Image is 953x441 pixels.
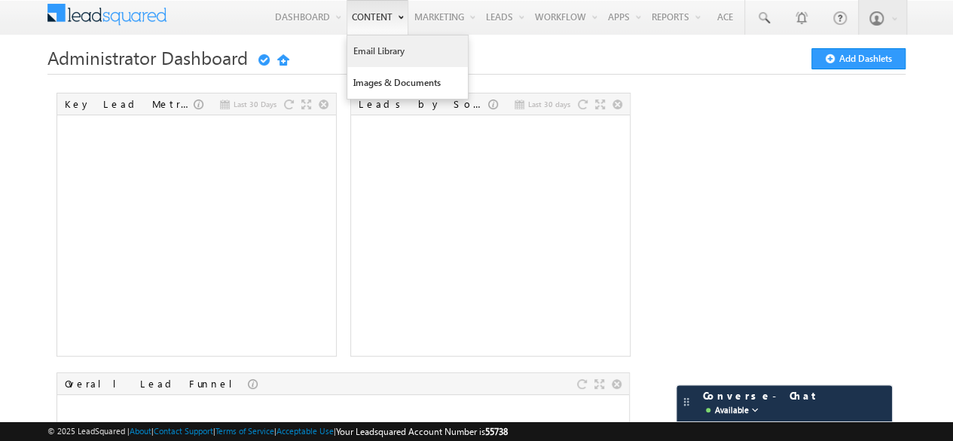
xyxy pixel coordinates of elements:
[130,426,151,436] a: About
[154,426,213,436] a: Contact Support
[276,426,334,436] a: Acceptable Use
[749,404,761,416] img: down-arrow
[47,424,508,439] span: © 2025 LeadSquared | | | | |
[680,396,692,408] img: carter-drag
[65,377,248,390] div: Overall Lead Funnel
[485,426,508,437] span: 55738
[65,97,194,111] div: Key Lead Metrics
[359,97,488,111] div: Leads by Sources
[215,426,274,436] a: Terms of Service
[715,403,749,418] span: Available
[47,45,248,69] span: Administrator Dashboard
[347,67,468,99] a: Images & Documents
[528,97,570,111] span: Last 30 days
[47,4,167,26] img: Custom Logo
[234,97,276,111] span: Last 30 Days
[347,35,468,67] a: Email Library
[811,48,906,69] button: Add Dashlets
[336,426,508,437] span: Your Leadsquared Account Number is
[703,389,818,418] span: Converse - Chat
